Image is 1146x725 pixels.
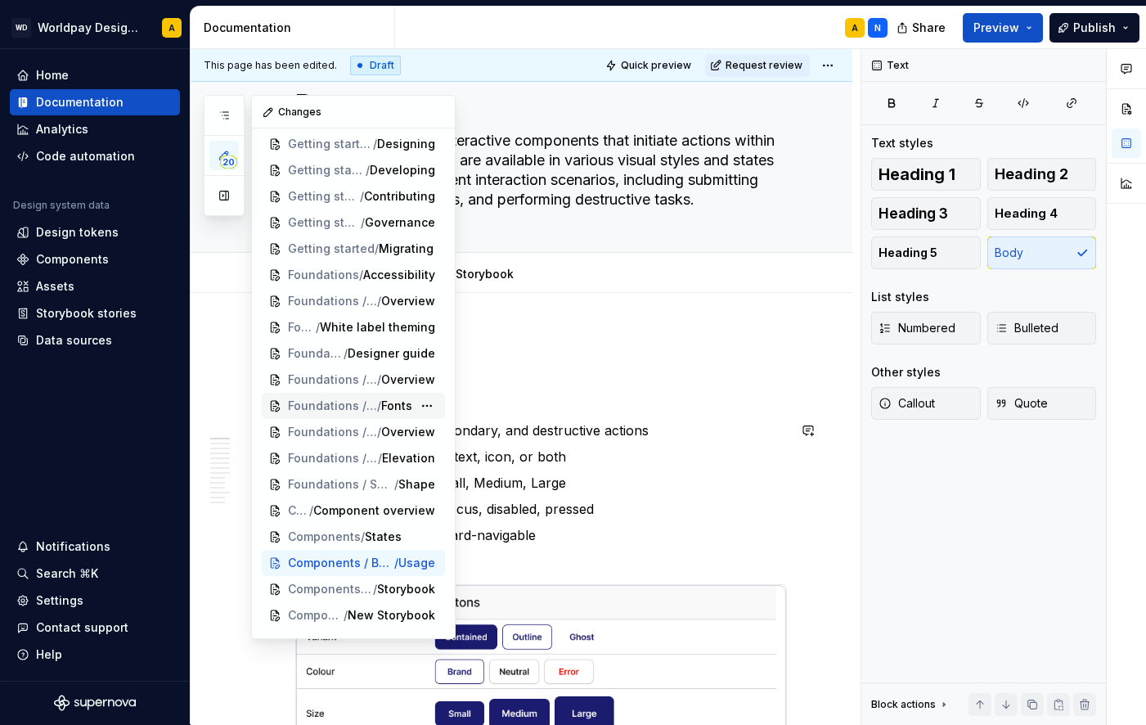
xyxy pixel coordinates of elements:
span: / [394,555,398,571]
a: Storybook stories [10,300,180,326]
span: / [344,607,348,624]
span: Heading 5 [879,245,937,261]
div: Help [36,646,62,663]
a: Foundations / Colour/Designer guide [262,340,445,367]
div: Components [36,251,109,268]
div: N [874,21,881,34]
button: Quote [987,387,1097,420]
button: Heading 5 [871,236,981,269]
a: Assets [10,273,180,299]
span: Share [912,20,946,36]
textarea: Button [292,85,784,124]
div: New Storybook [420,256,520,290]
span: / [360,188,364,205]
span: Getting started [288,162,366,178]
a: Analytics [10,116,180,142]
a: Getting started/Migrating [262,236,445,262]
span: / [378,450,382,466]
div: Home [36,67,69,83]
span: White label theming [320,319,435,335]
span: Elevation [382,450,435,466]
span: Storybook [377,581,435,597]
a: Foundations/Accessibility [262,262,445,288]
div: Draft [350,56,401,75]
span: Shape [398,476,435,493]
a: Foundations / Colour/White label theming [262,314,445,340]
div: Block actions [871,693,951,716]
div: A [852,21,858,34]
button: Numbered [871,312,981,344]
span: Foundations / Typography [288,372,377,388]
span: Heading 1 [879,166,955,182]
span: Accessibility [363,267,435,283]
button: Search ⌘K [10,561,180,587]
div: Worldpay Design System [38,20,142,36]
span: Usage [398,555,435,571]
span: / [375,241,379,257]
div: Documentation [36,94,124,110]
button: Bulleted [987,312,1097,344]
a: Documentation [10,89,180,115]
div: Documentation [204,20,388,36]
button: Notifications [10,534,180,560]
span: / [373,136,377,152]
a: Foundations / Colour/Overview [262,288,445,314]
div: Analytics [36,121,88,137]
a: Foundations / Typography/Overview [262,367,445,393]
span: Component overview [313,502,435,519]
span: / [366,162,370,178]
div: Changes [252,96,455,128]
div: Text styles [871,135,933,151]
span: Migrating [379,241,434,257]
span: Governance [365,214,435,231]
div: Block actions [871,698,936,711]
span: New Storybook [348,607,435,624]
p: Configurable content: text, icon, or both [315,447,787,466]
span: Components / Button [288,581,373,597]
span: Foundations / Layout [288,424,377,440]
div: Settings [36,592,83,609]
div: Search ⌘K [36,565,98,582]
span: Preview [973,20,1019,36]
button: WDWorldpay Design SystemA [3,10,187,45]
button: Publish [1049,13,1139,43]
span: This page has been edited. [204,59,337,72]
span: Components [288,529,361,545]
h2: Key features [295,381,787,408]
div: Notifications [36,538,110,555]
div: WD [11,18,31,38]
span: Components / Button [288,607,344,624]
button: Heading 1 [871,158,981,191]
span: Components [288,502,309,519]
button: Help [10,642,180,668]
span: Bulleted [995,320,1058,336]
div: Design tokens [36,224,119,241]
span: Foundations / Colour [288,319,316,335]
span: Overview [381,372,435,388]
div: Assets [36,278,74,295]
span: Foundations / Surface [288,450,378,466]
button: Share [888,13,956,43]
button: Quick preview [600,54,699,77]
a: Design tokens [10,219,180,245]
div: A [169,21,175,34]
a: Components [10,246,180,272]
span: Fonts [381,398,412,414]
button: Heading 4 [987,197,1097,230]
span: / [361,214,365,231]
span: Heading 2 [995,166,1068,182]
div: Contact support [36,619,128,636]
div: Design system data [13,199,110,212]
span: Foundations / Colour [288,293,377,309]
span: Overview [381,293,435,309]
span: Developing [370,162,435,178]
span: Publish [1073,20,1116,36]
span: Getting started [288,188,360,205]
span: / [377,424,381,440]
span: Getting started [288,214,361,231]
a: Components/States [262,524,445,550]
span: Components / Button [288,555,394,571]
div: List styles [871,289,929,305]
span: Foundations [288,267,359,283]
a: Settings [10,588,180,614]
